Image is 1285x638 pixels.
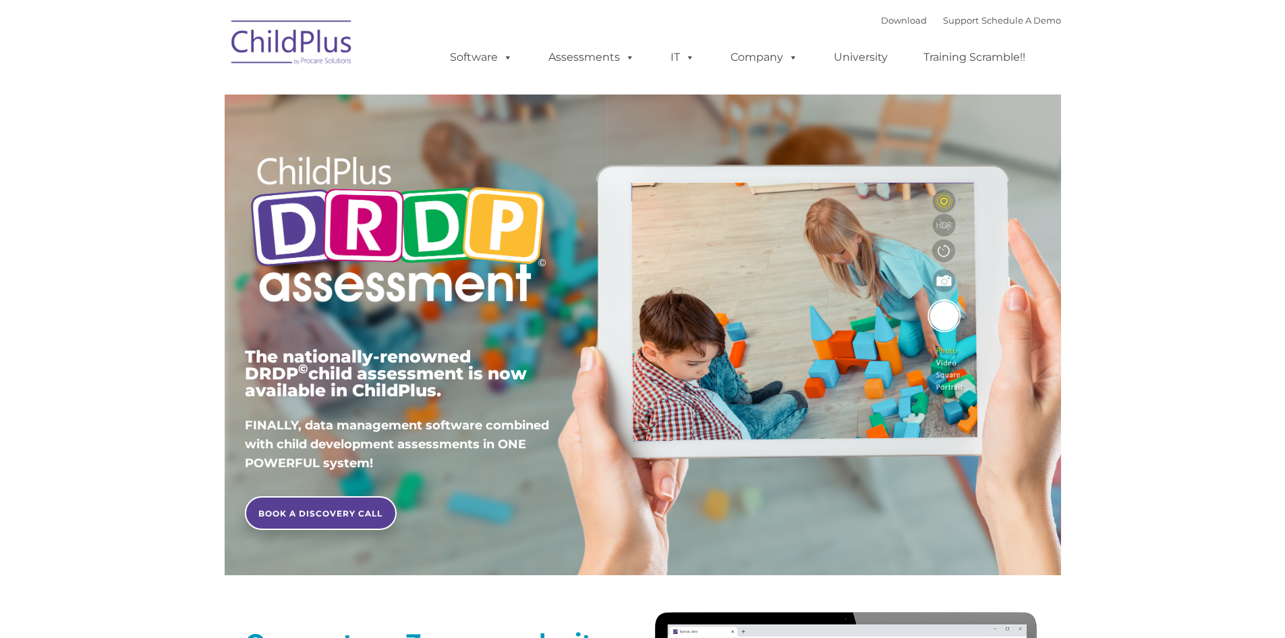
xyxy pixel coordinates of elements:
a: Schedule A Demo [981,15,1061,26]
a: Training Scramble!! [910,44,1039,71]
img: ChildPlus by Procare Solutions [225,11,360,78]
img: Copyright - DRDP Logo Light [245,138,551,325]
span: The nationally-renowned DRDP child assessment is now available in ChildPlus. [245,346,527,400]
a: University [820,44,901,71]
a: Download [881,15,927,26]
sup: © [298,361,308,377]
a: Support [943,15,979,26]
a: Company [717,44,811,71]
span: FINALLY, data management software combined with child development assessments in ONE POWERFUL sys... [245,418,549,471]
a: BOOK A DISCOVERY CALL [245,496,397,530]
a: Assessments [535,44,648,71]
a: IT [657,44,708,71]
a: Software [436,44,526,71]
font: | [881,15,1061,26]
